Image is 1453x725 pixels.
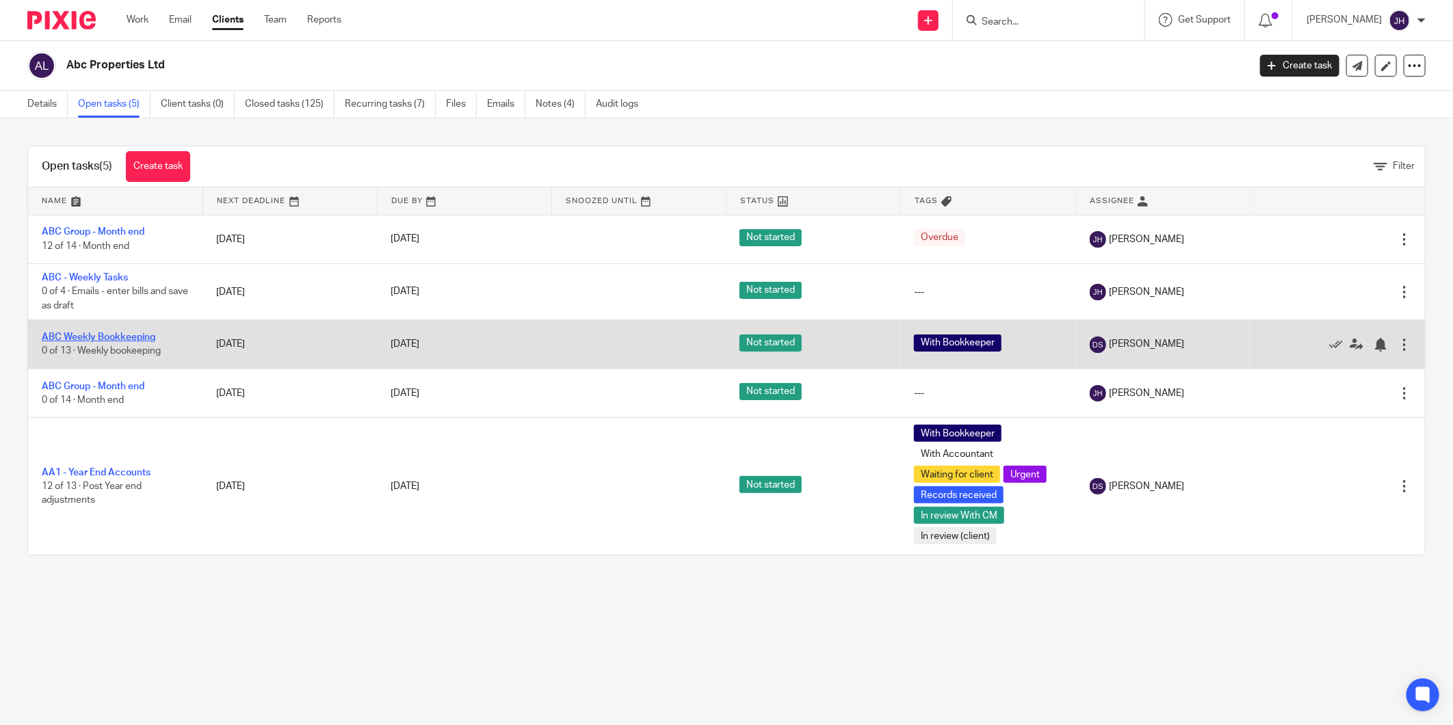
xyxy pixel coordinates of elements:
a: Work [127,13,148,27]
div: --- [914,285,1062,299]
img: svg%3E [1090,385,1106,401]
span: [DATE] [391,287,419,297]
img: svg%3E [1090,478,1106,495]
span: Urgent [1004,466,1047,483]
a: Create task [1260,55,1339,77]
span: [PERSON_NAME] [1110,233,1185,246]
span: 12 of 14 · Month end [42,241,129,251]
a: Team [264,13,287,27]
a: Clients [212,13,244,27]
span: With Accountant [914,445,1000,462]
a: ABC - Weekly Tasks [42,273,128,282]
span: Not started [739,383,802,400]
span: 0 of 13 · Weekly bookeeping [42,347,161,356]
h1: Open tasks [42,159,112,174]
a: Create task [126,151,190,182]
a: Notes (4) [536,91,586,118]
a: Client tasks (0) [161,91,235,118]
a: ABC Group - Month end [42,382,144,391]
input: Search [980,16,1103,29]
a: ABC Weekly Bookkeeping [42,332,155,342]
span: [PERSON_NAME] [1110,479,1185,493]
a: Reports [307,13,341,27]
span: Not started [739,282,802,299]
a: Open tasks (5) [78,91,150,118]
span: Get Support [1178,15,1231,25]
img: Pixie [27,11,96,29]
img: svg%3E [1090,284,1106,300]
span: [DATE] [391,482,419,491]
img: svg%3E [1090,337,1106,353]
a: AA1 - Year End Accounts [42,468,150,477]
span: 0 of 4 · Emails - enter bills and save as draft [42,287,188,311]
span: 12 of 13 · Post Year end adjustments [42,482,142,505]
span: Not started [739,476,802,493]
div: --- [914,386,1062,400]
span: Overdue [914,229,965,246]
img: svg%3E [1090,231,1106,248]
span: Filter [1393,161,1415,171]
span: Status [740,197,774,205]
td: [DATE] [202,369,377,417]
span: In review With CM [914,507,1004,524]
span: Not started [739,334,802,352]
a: Recurring tasks (7) [345,91,436,118]
span: [DATE] [391,388,419,398]
p: [PERSON_NAME] [1307,13,1382,27]
td: [DATE] [202,320,377,369]
a: Files [446,91,477,118]
a: Mark as done [1329,337,1350,351]
img: svg%3E [27,51,56,80]
span: [PERSON_NAME] [1110,337,1185,351]
span: Snoozed Until [566,197,638,205]
a: Closed tasks (125) [245,91,335,118]
a: ABC Group - Month end [42,227,144,237]
span: Not started [739,229,802,246]
span: In review (client) [914,527,997,544]
a: Email [169,13,192,27]
span: (5) [99,161,112,172]
td: [DATE] [202,418,377,555]
span: 0 of 14 · Month end [42,395,124,405]
td: [DATE] [202,263,377,319]
span: Tags [915,197,938,205]
a: Details [27,91,68,118]
span: With Bookkeeper [914,334,1002,352]
img: svg%3E [1389,10,1411,31]
a: Audit logs [596,91,649,118]
span: [PERSON_NAME] [1110,285,1185,299]
a: Emails [487,91,525,118]
span: Records received [914,486,1004,503]
span: Waiting for client [914,466,1000,483]
span: [DATE] [391,340,419,350]
h2: Abc Properties Ltd [66,58,1005,72]
span: With Bookkeeper [914,425,1002,442]
td: [DATE] [202,215,377,263]
span: [DATE] [391,235,419,244]
span: [PERSON_NAME] [1110,386,1185,400]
